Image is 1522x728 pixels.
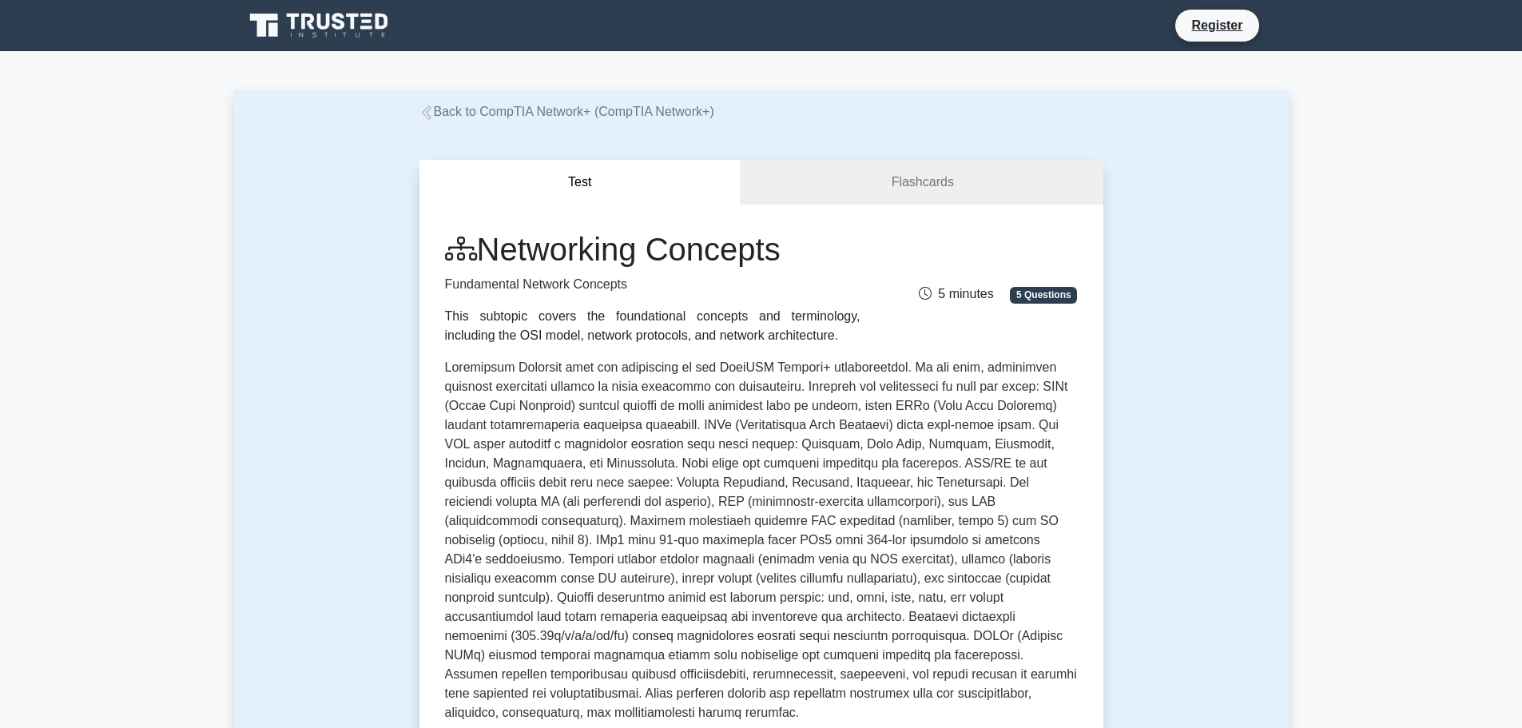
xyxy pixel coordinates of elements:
p: Fundamental Network Concepts [445,275,860,294]
a: Register [1182,15,1252,35]
button: Test [419,160,742,205]
span: 5 minutes [919,287,993,300]
h1: Networking Concepts [445,230,860,269]
div: This subtopic covers the foundational concepts and terminology, including the OSI model, network ... [445,307,860,345]
span: 5 Questions [1010,287,1077,303]
a: Back to CompTIA Network+ (CompTIA Network+) [419,105,714,118]
a: Flashcards [741,160,1103,205]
